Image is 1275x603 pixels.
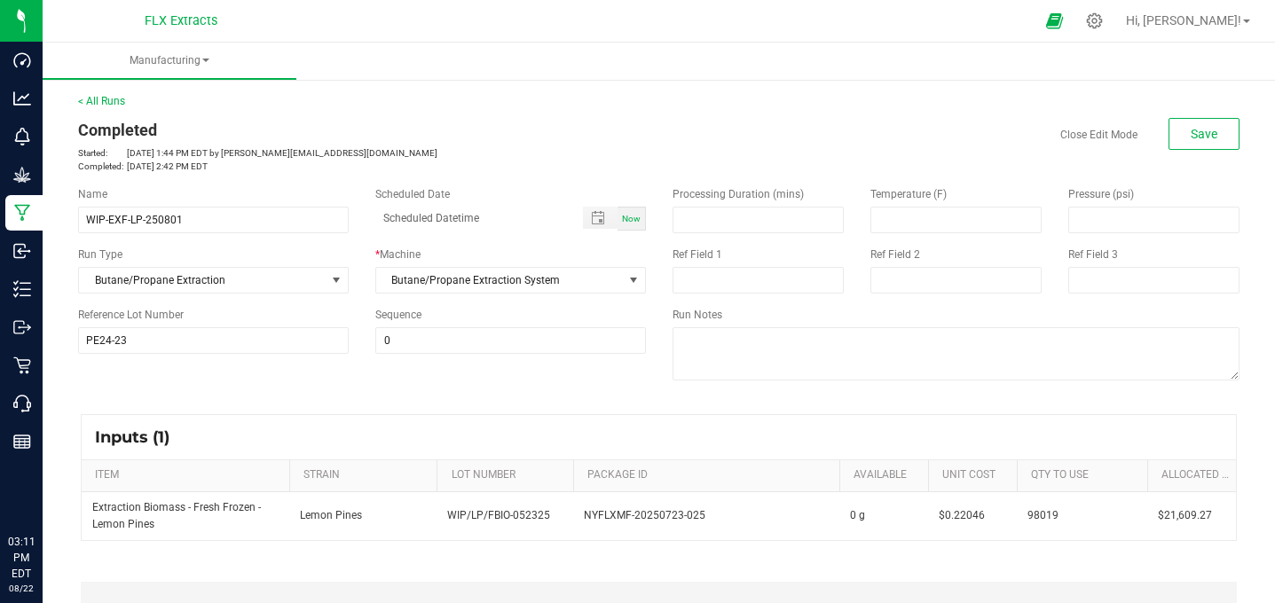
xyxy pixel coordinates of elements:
[95,427,187,447] span: Inputs (1)
[79,268,326,293] span: Butane/Propane Extraction
[92,501,261,530] span: Extraction Biomass - Fresh Frozen - Lemon Pines
[1060,128,1137,143] a: Close Edit Mode
[13,280,31,298] inline-svg: Inventory
[13,356,31,374] inline-svg: Retail
[1158,509,1212,521] span: $21,609.27
[587,468,833,482] a: PACKAGE IDSortable
[8,534,35,582] p: 03:11 PM EDT
[43,53,296,68] span: Manufacturing
[78,95,125,107] a: < All Runs
[78,160,646,173] p: [DATE] 2:42 PM EDT
[300,509,362,521] span: Lemon Pines
[13,90,31,107] inline-svg: Analytics
[380,248,421,261] span: Machine
[78,160,127,173] span: Completed:
[1068,248,1118,261] span: Ref Field 3
[375,188,450,200] span: Scheduled Date
[870,248,920,261] span: Ref Field 2
[1169,118,1240,150] button: Save
[942,468,1010,482] a: Unit CostSortable
[303,468,430,482] a: STRAINSortable
[375,207,564,229] input: Scheduled Datetime
[375,309,421,321] span: Sequence
[78,247,122,262] span: Run Type
[1161,468,1230,482] a: Allocated CostSortable
[452,468,567,482] a: LOT NUMBERSortable
[13,318,31,336] inline-svg: Outbound
[939,509,985,521] span: $0.22046
[13,51,31,69] inline-svg: Dashboard
[78,146,646,160] p: [DATE] 1:44 PM EDT by [PERSON_NAME][EMAIL_ADDRESS][DOMAIN_NAME]
[13,242,31,260] inline-svg: Inbound
[673,248,722,261] span: Ref Field 1
[78,118,646,142] div: Completed
[78,309,184,321] span: Reference Lot Number
[859,509,865,521] span: g
[1035,4,1074,38] span: Open Ecommerce Menu
[13,395,31,412] inline-svg: Call Center
[1031,468,1140,482] a: QTY TO USESortable
[584,507,705,524] span: NYFLXMF-20250723-025
[13,204,31,222] inline-svg: Manufacturing
[1126,13,1241,27] span: Hi, [PERSON_NAME]!
[673,309,722,321] span: Run Notes
[1068,188,1134,200] span: Pressure (psi)
[1083,12,1106,29] div: Manage settings
[376,268,623,293] span: Butane/Propane Extraction System
[43,43,296,80] a: Manufacturing
[78,146,127,160] span: Started:
[13,166,31,184] inline-svg: Grow
[850,509,856,521] span: 0
[870,188,947,200] span: Temperature (F)
[145,13,217,28] span: FLX Extracts
[95,468,282,482] a: ITEMSortable
[622,214,641,223] span: Now
[1191,127,1217,141] span: Save
[854,468,921,482] a: AVAILABLESortable
[447,509,550,521] span: WIP/LP/FBIO-052325
[583,207,618,229] span: Toggle popup
[1027,509,1059,521] span: 98019
[673,188,804,200] span: Processing Duration (mins)
[78,188,107,200] span: Name
[13,128,31,145] inline-svg: Monitoring
[18,461,71,514] iframe: Resource center
[13,433,31,450] inline-svg: Reports
[8,582,35,595] p: 08/22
